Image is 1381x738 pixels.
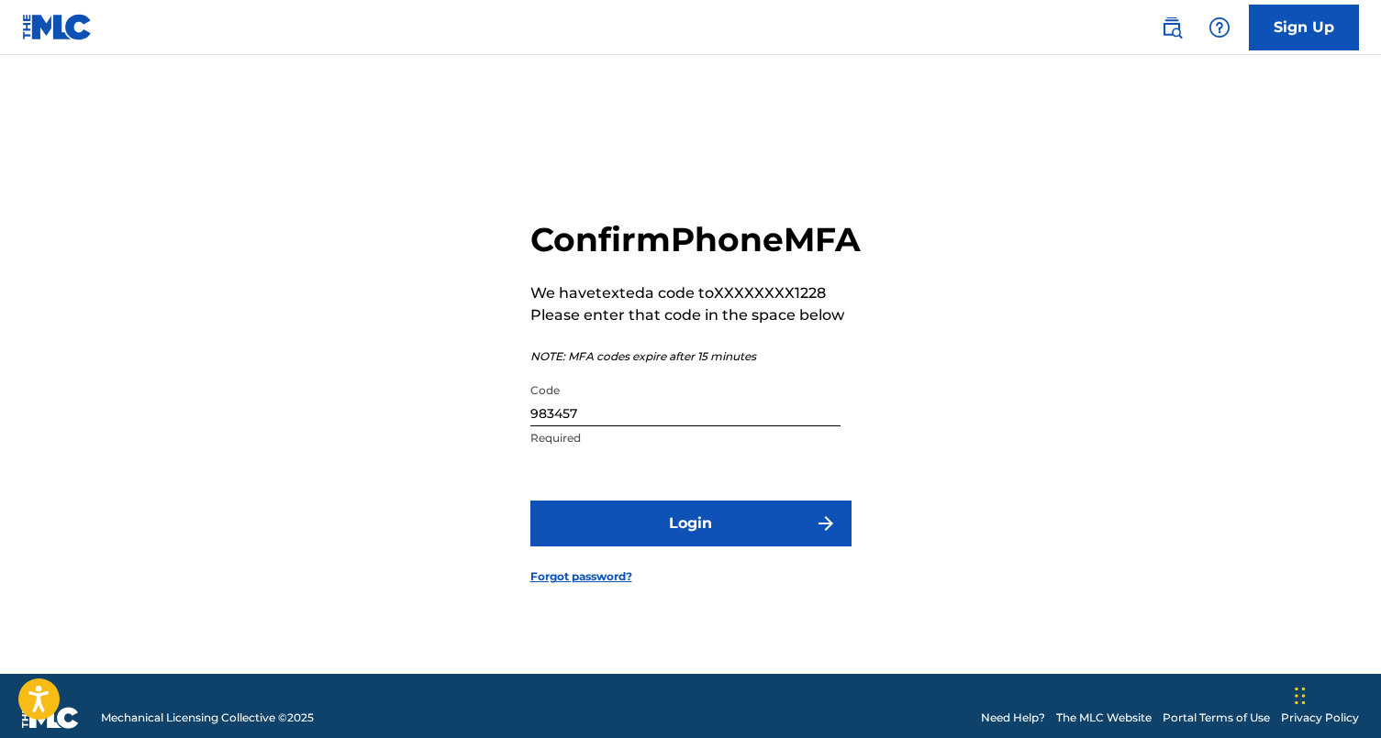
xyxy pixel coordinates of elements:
a: The MLC Website [1056,710,1152,726]
a: Portal Terms of Use [1163,710,1270,726]
a: Sign Up [1249,5,1359,50]
p: NOTE: MFA codes expire after 15 minutes [530,348,861,365]
img: f7272a7cc735f4ea7f67.svg [815,512,837,534]
img: logo [22,707,79,729]
div: Help [1201,9,1238,46]
a: Public Search [1153,9,1190,46]
p: Please enter that code in the space below [530,304,861,326]
img: help [1208,17,1231,39]
a: Privacy Policy [1281,710,1359,726]
iframe: Chat Widget [1289,650,1381,738]
p: We have texted a code to XXXXXXXX1228 [530,282,861,304]
button: Login [530,501,852,546]
img: MLC Logo [22,14,93,40]
div: Drag [1295,668,1306,723]
span: Mechanical Licensing Collective © 2025 [101,710,314,726]
p: Required [530,430,841,446]
a: Need Help? [981,710,1045,726]
a: Forgot password? [530,568,632,585]
h2: Confirm Phone MFA [530,219,861,260]
img: search [1161,17,1183,39]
